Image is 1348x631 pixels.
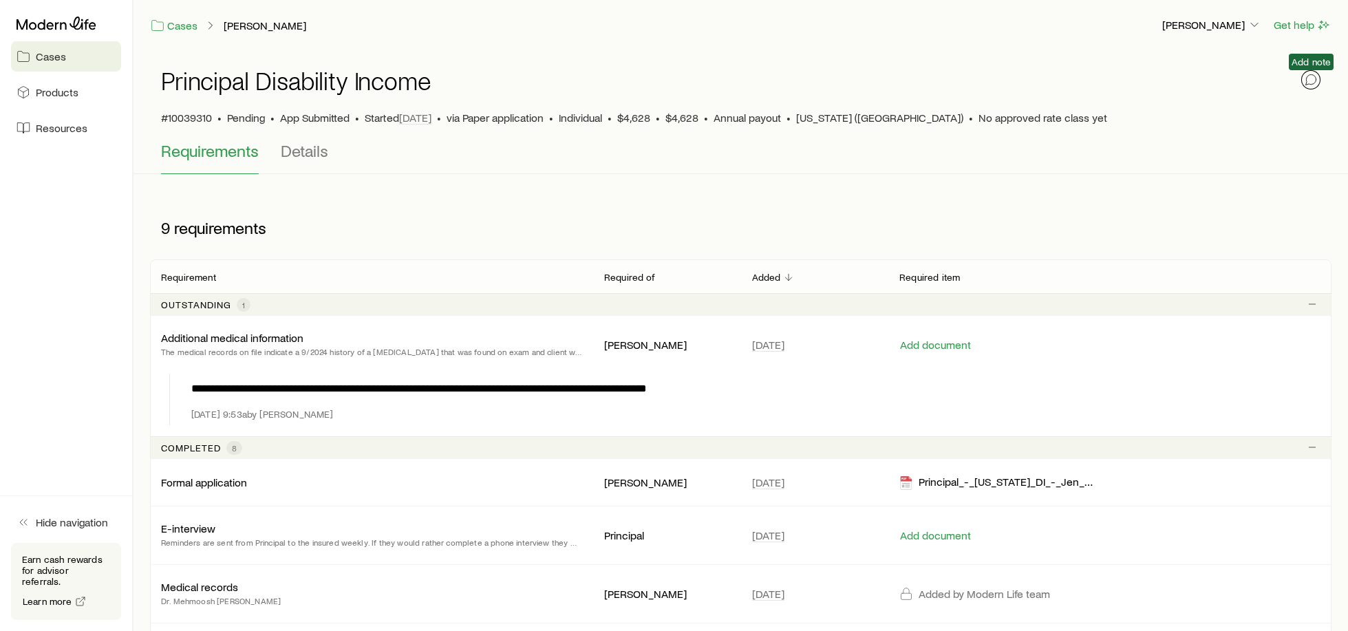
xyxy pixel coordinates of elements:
[978,111,1107,125] span: No approved rate class yet
[22,554,110,587] p: Earn cash rewards for advisor referrals.
[899,529,972,542] button: Add document
[752,338,784,352] span: [DATE]
[161,111,212,125] span: #10039310
[11,543,121,620] div: Earn cash rewards for advisor referrals.Learn more
[161,218,170,237] span: 9
[752,528,784,542] span: [DATE]
[919,587,1050,601] p: Added by Modern Life team
[242,299,245,310] span: 1
[437,111,441,125] span: •
[787,111,791,125] span: •
[161,141,1320,174] div: Application details tabs
[704,111,708,125] span: •
[617,111,650,125] span: $4,628
[270,111,275,125] span: •
[1162,18,1261,32] p: [PERSON_NAME]
[752,475,784,489] span: [DATE]
[604,475,730,489] p: [PERSON_NAME]
[11,41,121,72] a: Cases
[161,594,281,608] p: Dr. Mehmoosh [PERSON_NAME]
[1292,56,1331,67] span: Add note
[161,299,231,310] p: Outstanding
[899,339,972,352] button: Add document
[969,111,973,125] span: •
[608,111,612,125] span: •
[399,111,431,125] span: [DATE]
[365,111,431,125] p: Started
[665,111,698,125] span: $4,628
[161,535,582,549] p: Reminders are sent from Principal to the insured weekly. If they would rather complete a phone in...
[656,111,660,125] span: •
[36,515,108,529] span: Hide navigation
[161,475,247,489] p: Formal application
[604,272,656,283] p: Required of
[796,111,963,125] span: [US_STATE] ([GEOGRAPHIC_DATA])
[217,111,222,125] span: •
[1273,17,1331,33] button: Get help
[36,85,78,99] span: Products
[150,18,198,34] a: Cases
[604,587,730,601] p: [PERSON_NAME]
[161,580,238,594] p: Medical records
[355,111,359,125] span: •
[36,121,87,135] span: Resources
[161,345,582,359] p: The medical records on file indicate a 9/2024 history of a [MEDICAL_DATA] that was found on exam ...
[11,77,121,107] a: Products
[281,141,328,160] span: Details
[161,522,215,535] p: E-interview
[161,331,303,345] p: Additional medical information
[174,218,266,237] span: requirements
[604,338,730,352] p: [PERSON_NAME]
[23,597,72,606] span: Learn more
[549,111,553,125] span: •
[280,111,350,125] span: App Submitted
[899,272,960,283] p: Required item
[191,409,333,420] p: [DATE] 9:53a by [PERSON_NAME]
[161,272,216,283] p: Requirement
[752,272,781,283] p: Added
[604,528,730,542] p: Principal
[161,67,431,94] h1: Principal Disability Income
[559,111,602,125] span: Individual
[752,587,784,601] span: [DATE]
[161,442,221,453] p: Completed
[223,19,307,32] a: [PERSON_NAME]
[899,475,1099,491] div: Principal_-_[US_STATE]_DI_-_Jen_Gong
[161,141,259,160] span: Requirements
[227,111,265,125] p: Pending
[11,507,121,537] button: Hide navigation
[232,442,237,453] span: 8
[1162,17,1262,34] button: [PERSON_NAME]
[714,111,781,125] span: Annual payout
[36,50,66,63] span: Cases
[447,111,544,125] span: via Paper application
[11,113,121,143] a: Resources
